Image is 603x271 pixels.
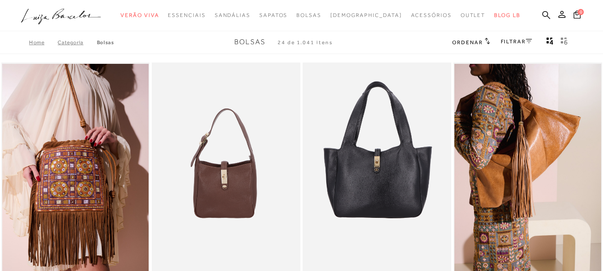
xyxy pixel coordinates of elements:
a: categoryNavScreenReaderText [411,7,452,24]
a: Categoria [58,39,96,46]
button: 0 [571,10,583,22]
a: categoryNavScreenReaderText [296,7,321,24]
span: Essenciais [168,12,205,18]
span: 0 [578,9,584,15]
span: Outlet [461,12,486,18]
a: FILTRAR [501,38,532,45]
span: Sandálias [215,12,250,18]
a: categoryNavScreenReaderText [215,7,250,24]
a: categoryNavScreenReaderText [461,7,486,24]
a: noSubCategoriesText [330,7,402,24]
span: Acessórios [411,12,452,18]
button: Mostrar 4 produtos por linha [544,37,556,48]
a: BLOG LB [494,7,520,24]
span: 24 de 1.041 itens [278,39,333,46]
span: Verão Viva [121,12,159,18]
a: Home [29,39,58,46]
button: gridText6Desc [558,37,570,48]
a: Bolsas [97,39,114,46]
span: Bolsas [296,12,321,18]
a: categoryNavScreenReaderText [259,7,287,24]
span: Ordenar [452,39,482,46]
span: [DEMOGRAPHIC_DATA] [330,12,402,18]
a: categoryNavScreenReaderText [121,7,159,24]
span: Bolsas [234,38,266,46]
span: Sapatos [259,12,287,18]
span: BLOG LB [494,12,520,18]
a: categoryNavScreenReaderText [168,7,205,24]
